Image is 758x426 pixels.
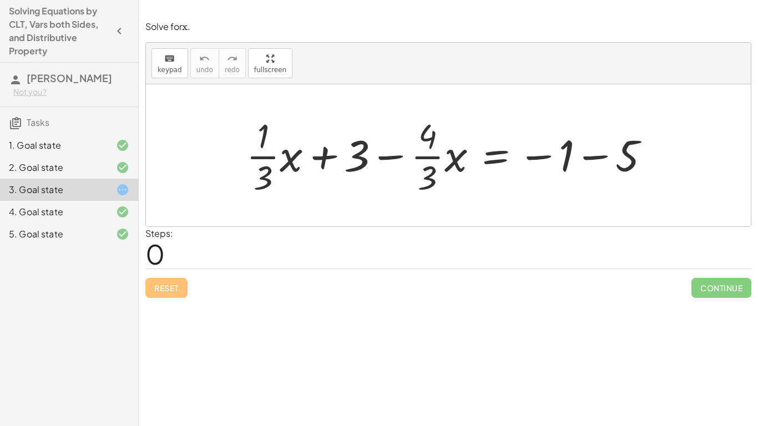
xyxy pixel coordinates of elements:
i: Task finished and correct. [116,205,129,219]
i: Task finished and correct. [116,161,129,174]
span: keypad [158,66,182,74]
span: 0 [145,237,165,271]
i: Task finished and correct. [116,227,129,241]
i: keyboard [164,52,175,65]
span: x [182,21,188,33]
span: fullscreen [254,66,286,74]
span: Tasks [27,116,49,128]
span: undo [196,66,213,74]
div: 3. Goal state [9,183,98,196]
i: redo [227,52,237,65]
i: undo [199,52,210,65]
p: Solve for . [145,21,751,33]
h4: Solving Equations by CLT, Vars both Sides, and Distributive Property [9,4,109,58]
span: [PERSON_NAME] [27,72,112,84]
button: undoundo [190,48,219,78]
div: 4. Goal state [9,205,98,219]
i: Task finished and correct. [116,139,129,152]
button: redoredo [219,48,246,78]
button: keyboardkeypad [151,48,188,78]
span: redo [225,66,240,74]
div: Not you? [13,87,129,98]
i: Task started. [116,183,129,196]
div: 5. Goal state [9,227,98,241]
div: 1. Goal state [9,139,98,152]
label: Steps: [145,227,173,239]
div: 2. Goal state [9,161,98,174]
button: fullscreen [248,48,292,78]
